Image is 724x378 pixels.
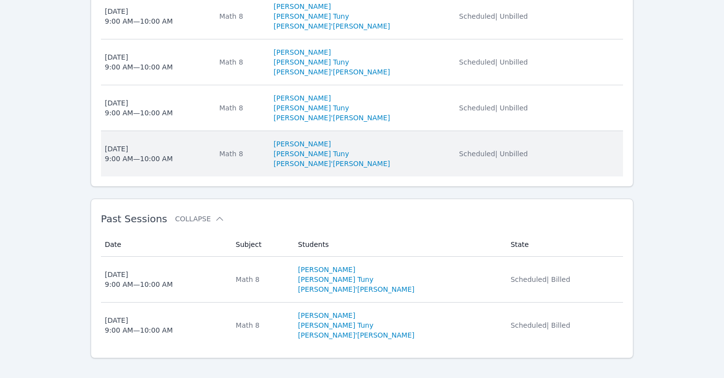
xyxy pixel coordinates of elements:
div: Math 8 [219,11,262,21]
span: Scheduled | Unbilled [459,58,528,66]
span: Past Sessions [101,213,167,225]
tr: [DATE]9:00 AM—10:00 AMMath 8[PERSON_NAME][PERSON_NAME] Tuny[PERSON_NAME]'[PERSON_NAME]Scheduled| ... [101,257,624,303]
div: Math 8 [219,149,262,159]
a: [PERSON_NAME] Tuny [274,103,349,113]
span: Scheduled | Unbilled [459,104,528,112]
div: [DATE] 9:00 AM — 10:00 AM [105,98,173,118]
a: [PERSON_NAME] [274,47,331,57]
a: [PERSON_NAME]'[PERSON_NAME] [298,330,414,340]
div: Math 8 [219,57,262,67]
a: [PERSON_NAME] [274,1,331,11]
a: [PERSON_NAME] [274,93,331,103]
a: [PERSON_NAME] Tuny [274,11,349,21]
div: Math 8 [236,320,287,330]
th: Students [292,233,505,257]
tr: [DATE]9:00 AM—10:00 AMMath 8[PERSON_NAME][PERSON_NAME] Tuny[PERSON_NAME]'[PERSON_NAME]Scheduled| ... [101,303,624,348]
a: [PERSON_NAME] [298,310,355,320]
a: [PERSON_NAME] Tuny [298,320,373,330]
th: Subject [230,233,293,257]
div: Math 8 [219,103,262,113]
a: [PERSON_NAME] Tuny [298,275,373,284]
span: Scheduled | Unbilled [459,150,528,158]
a: [PERSON_NAME] Tuny [274,149,349,159]
th: Date [101,233,230,257]
div: Math 8 [236,275,287,284]
a: [PERSON_NAME]'[PERSON_NAME] [274,21,390,31]
a: [PERSON_NAME]'[PERSON_NAME] [274,67,390,77]
a: [PERSON_NAME] [298,265,355,275]
a: [PERSON_NAME]'[PERSON_NAME] [274,113,390,123]
span: Scheduled | Unbilled [459,12,528,20]
span: Scheduled | Billed [511,321,570,329]
div: [DATE] 9:00 AM — 10:00 AM [105,315,173,335]
div: [DATE] 9:00 AM — 10:00 AM [105,270,173,289]
tr: [DATE]9:00 AM—10:00 AMMath 8[PERSON_NAME][PERSON_NAME] Tuny[PERSON_NAME]'[PERSON_NAME]Scheduled| ... [101,85,624,131]
div: [DATE] 9:00 AM — 10:00 AM [105,6,173,26]
button: Collapse [175,214,225,224]
a: [PERSON_NAME] Tuny [274,57,349,67]
a: [PERSON_NAME] [274,139,331,149]
a: [PERSON_NAME]'[PERSON_NAME] [274,159,390,169]
tr: [DATE]9:00 AM—10:00 AMMath 8[PERSON_NAME][PERSON_NAME] Tuny[PERSON_NAME]'[PERSON_NAME]Scheduled| ... [101,131,624,176]
a: [PERSON_NAME]'[PERSON_NAME] [298,284,414,294]
div: [DATE] 9:00 AM — 10:00 AM [105,144,173,164]
tr: [DATE]9:00 AM—10:00 AMMath 8[PERSON_NAME][PERSON_NAME] Tuny[PERSON_NAME]'[PERSON_NAME]Scheduled| ... [101,39,624,85]
th: State [505,233,624,257]
span: Scheduled | Billed [511,275,570,283]
div: [DATE] 9:00 AM — 10:00 AM [105,52,173,72]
